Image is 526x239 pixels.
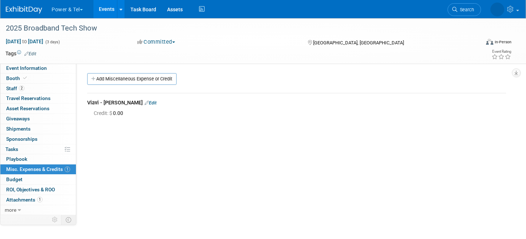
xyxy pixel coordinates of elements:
span: Credit: $ [94,110,113,116]
img: Melissa Seibring [490,3,504,16]
a: Giveaways [0,114,76,124]
i: Booth reservation complete [23,76,27,80]
span: [GEOGRAPHIC_DATA], [GEOGRAPHIC_DATA] [313,40,404,45]
span: Booth [6,75,28,81]
span: 1 [65,167,70,172]
a: Event Information [0,63,76,73]
span: ROI, Objectives & ROO [6,187,55,192]
div: Event Format [436,38,511,49]
a: Travel Reservations [0,93,76,103]
span: Tasks [5,146,18,152]
div: Event Rating [491,50,511,53]
span: (3 days) [45,40,60,44]
a: Tasks [0,144,76,154]
a: Budget [0,175,76,184]
span: Search [457,7,474,12]
span: Sponsorships [6,136,37,142]
td: Personalize Event Tab Strip [49,215,61,224]
a: Shipments [0,124,76,134]
span: 1 [37,197,43,202]
a: Edit [24,51,36,56]
span: 2 [19,85,24,91]
span: 0.00 [94,110,126,116]
span: Staff [6,85,24,91]
a: Asset Reservations [0,104,76,113]
a: Attachments1 [0,195,76,205]
td: Toggle Event Tabs [61,215,76,224]
a: more [0,205,76,215]
a: Search [448,3,481,16]
a: Booth [0,73,76,83]
span: Travel Reservations [6,95,50,101]
td: Tags [5,50,36,57]
a: Staff2 [0,84,76,93]
div: In-Person [494,39,511,45]
span: Giveaways [6,116,30,122]
a: Playbook [0,154,76,164]
span: Event Information [6,65,47,71]
span: Shipments [6,126,31,132]
a: Sponsorships [0,134,76,144]
div: 2025 Broadband Tech Show [3,22,468,35]
button: Committed [135,38,178,46]
a: Edit [145,100,157,105]
img: Format-Inperson.png [486,39,493,45]
img: ExhibitDay [6,6,42,13]
span: Budget [6,176,23,182]
span: Misc. Expenses & Credits [6,166,70,172]
span: [DATE] [DATE] [5,38,44,45]
a: Misc. Expenses & Credits1 [0,164,76,174]
span: Attachments [6,197,43,203]
a: ROI, Objectives & ROO [0,185,76,195]
span: Asset Reservations [6,105,49,111]
a: Add Miscellaneous Expense or Credit [87,73,177,85]
span: more [5,207,16,213]
div: Viavi - [PERSON_NAME] [87,99,506,108]
span: to [21,39,28,44]
span: Playbook [6,156,27,162]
